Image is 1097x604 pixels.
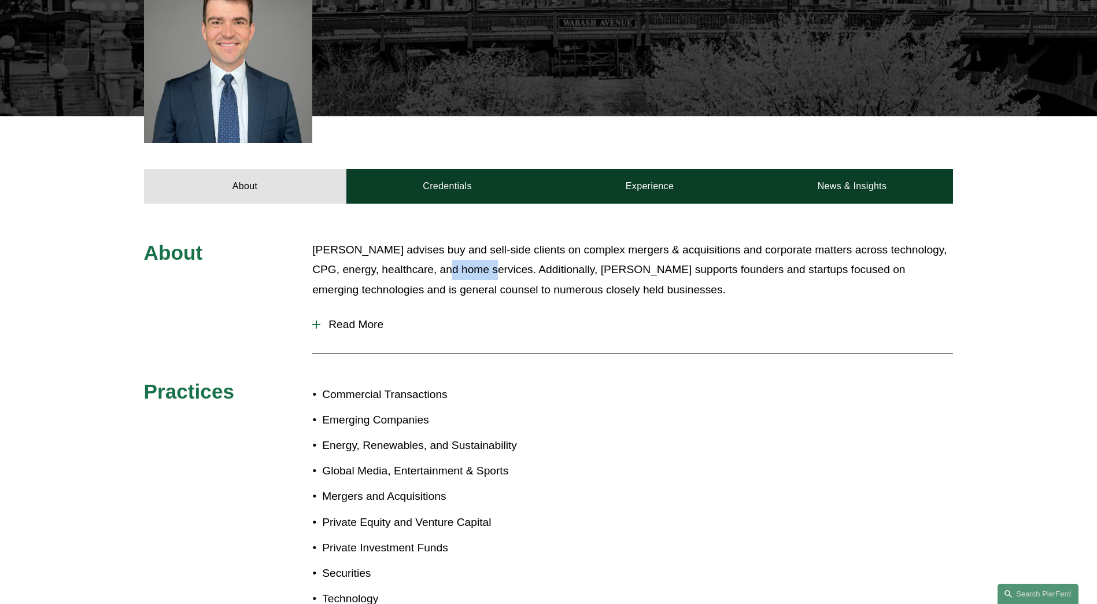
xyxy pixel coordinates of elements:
button: Read More [312,310,953,340]
p: [PERSON_NAME] advises buy and sell-side clients on complex mergers & acquisitions and corporate m... [312,240,953,300]
a: Search this site [998,584,1078,604]
a: About [144,169,346,204]
span: Practices [144,380,235,403]
p: Commercial Transactions [322,385,548,405]
p: Energy, Renewables, and Sustainability [322,436,548,456]
span: About [144,241,203,264]
a: Experience [549,169,751,204]
a: Credentials [346,169,549,204]
a: News & Insights [751,169,953,204]
p: Mergers and Acquisitions [322,487,548,507]
p: Emerging Companies [322,410,548,430]
span: Read More [320,318,953,331]
p: Private Equity and Venture Capital [322,513,548,533]
p: Private Investment Funds [322,538,548,558]
p: Securities [322,564,548,584]
p: Global Media, Entertainment & Sports [322,461,548,481]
